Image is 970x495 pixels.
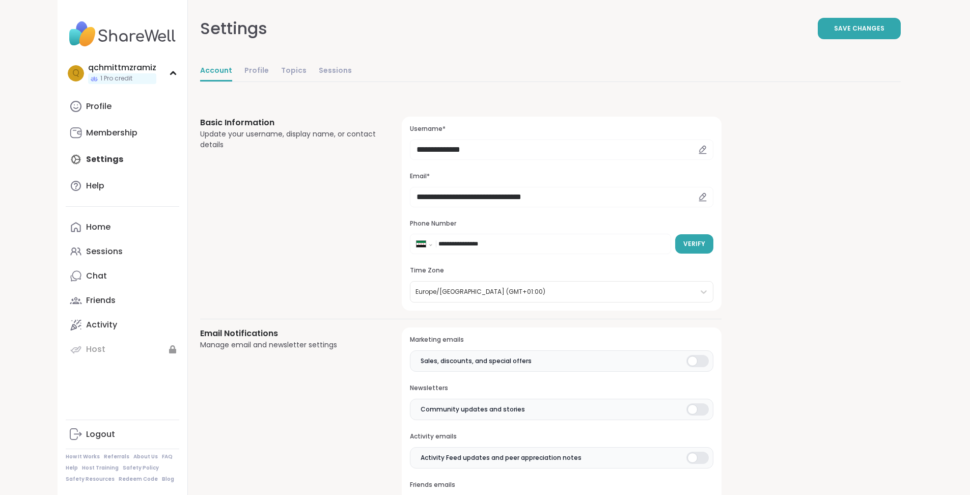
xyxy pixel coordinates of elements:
div: Logout [86,429,115,440]
div: Profile [86,101,112,112]
span: q [72,67,79,80]
a: Topics [281,61,307,81]
span: Community updates and stories [421,405,525,414]
a: Profile [66,94,179,119]
a: Sessions [319,61,352,81]
h3: Email Notifications [200,327,378,340]
a: Friends [66,288,179,313]
a: Safety Resources [66,476,115,483]
a: Help [66,464,78,472]
a: Referrals [104,453,129,460]
a: Chat [66,264,179,288]
h3: Friends emails [410,481,713,489]
div: Help [86,180,104,191]
a: How It Works [66,453,100,460]
a: Blog [162,476,174,483]
div: Chat [86,270,107,282]
span: 1 Pro credit [100,74,132,83]
a: Help [66,174,179,198]
a: Account [200,61,232,81]
div: Host [86,344,105,355]
span: Sales, discounts, and special offers [421,356,532,366]
a: Home [66,215,179,239]
h3: Newsletters [410,384,713,393]
a: Profile [244,61,269,81]
a: About Us [133,453,158,460]
a: FAQ [162,453,173,460]
button: Verify [675,234,713,254]
span: Save Changes [834,24,884,33]
button: Save Changes [818,18,901,39]
div: Sessions [86,246,123,257]
img: ShareWell Nav Logo [66,16,179,52]
span: Verify [683,239,705,249]
h3: Phone Number [410,219,713,228]
h3: Email* [410,172,713,181]
a: Redeem Code [119,476,158,483]
div: Activity [86,319,117,331]
a: Membership [66,121,179,145]
a: Safety Policy [123,464,159,472]
div: Settings [200,16,267,41]
h3: Marketing emails [410,336,713,344]
a: Sessions [66,239,179,264]
div: Update your username, display name, or contact details [200,129,378,150]
div: qchmittmzramiz [88,62,156,73]
div: Home [86,222,110,233]
div: Friends [86,295,116,306]
h3: Basic Information [200,117,378,129]
a: Activity [66,313,179,337]
h3: Username* [410,125,713,133]
h3: Activity emails [410,432,713,441]
span: Activity Feed updates and peer appreciation notes [421,453,581,462]
div: Manage email and newsletter settings [200,340,378,350]
a: Logout [66,422,179,447]
div: Membership [86,127,137,139]
a: Host Training [82,464,119,472]
a: Host [66,337,179,362]
h3: Time Zone [410,266,713,275]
